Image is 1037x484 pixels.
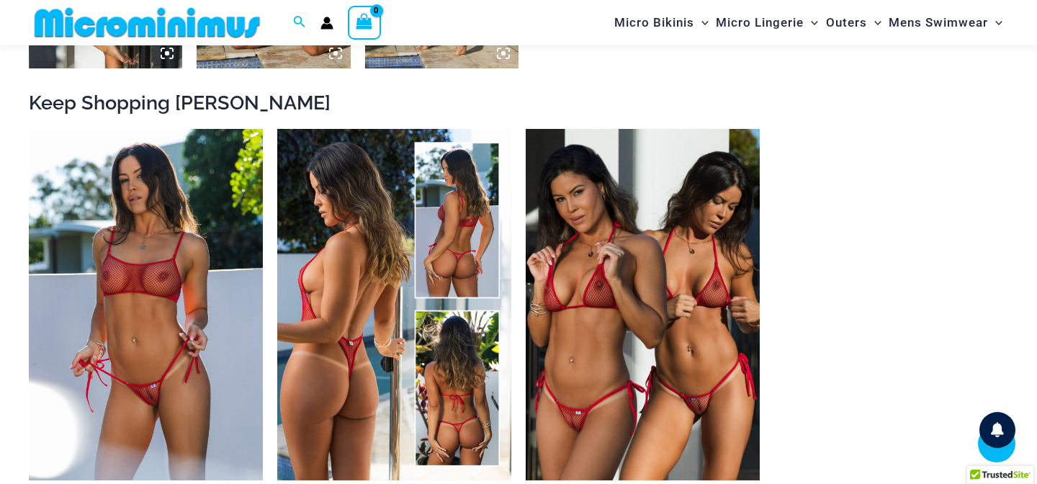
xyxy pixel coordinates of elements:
a: Micro BikinisMenu ToggleMenu Toggle [611,4,712,41]
a: Summer Storm Red Collection Pack FSummer Storm Red Collection Pack BSummer Storm Red Collection P... [277,129,511,480]
a: Summer Storm Red 332 Crop Top 449 Thong 02Summer Storm Red 332 Crop Top 449 Thong 03Summer Storm ... [29,129,263,480]
span: Menu Toggle [867,4,881,41]
h2: Keep Shopping [PERSON_NAME] [29,90,1008,115]
a: Search icon link [293,14,306,32]
span: Menu Toggle [694,4,709,41]
a: Micro LingerieMenu ToggleMenu Toggle [712,4,822,41]
img: Summer Storm Red Tri Top Pack F [526,129,760,480]
nav: Site Navigation [609,2,1008,43]
img: Summer Storm Red Collection Pack B [277,129,511,480]
span: Micro Lingerie [716,4,804,41]
a: Mens SwimwearMenu ToggleMenu Toggle [885,4,1006,41]
span: Menu Toggle [988,4,1002,41]
a: View Shopping Cart, empty [348,6,381,39]
a: OutersMenu ToggleMenu Toggle [822,4,885,41]
span: Mens Swimwear [889,4,988,41]
img: Summer Storm Red 332 Crop Top 449 Thong 02 [29,129,263,480]
a: Summer Storm Red Tri Top Pack FSummer Storm Red Tri Top Pack BSummer Storm Red Tri Top Pack B [526,129,760,480]
span: Menu Toggle [804,4,818,41]
a: Account icon link [320,17,333,30]
img: MM SHOP LOGO FLAT [29,6,266,39]
span: Outers [826,4,867,41]
span: Micro Bikinis [614,4,694,41]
